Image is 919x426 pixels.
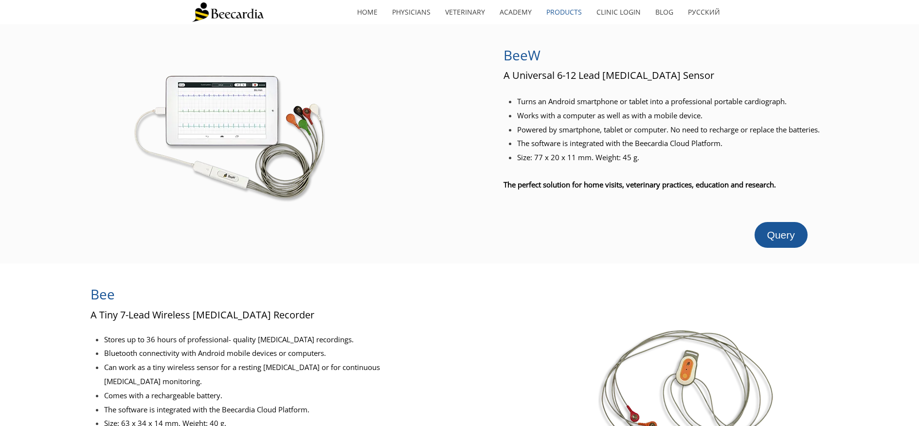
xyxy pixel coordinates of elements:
[517,96,787,106] span: Turns an Android smartphone or tablet into a professional portable cardiograph.
[504,180,776,189] span: The perfect solution for home visits, veterinary practices, education and research.
[104,334,354,344] span: Stores up to 36 hours of professional- quality [MEDICAL_DATA] recordings.
[90,308,314,321] span: A Tiny 7-Lead Wireless [MEDICAL_DATA] Recorder
[385,1,438,23] a: Physicians
[755,222,808,248] a: Query
[539,1,589,23] a: Products
[350,1,385,23] a: home
[517,111,703,120] span: Works with a computer as well as with a mobile device.
[589,1,648,23] a: Clinic Login
[90,285,115,303] span: Bee
[438,1,492,23] a: Veterinary
[104,362,380,386] span: Can work as a tiny wireless sensor for a resting [MEDICAL_DATA] or for continuous [MEDICAL_DATA] ...
[767,229,795,241] span: Query
[104,390,222,400] span: Comes with a rechargeable battery.
[504,69,714,82] span: A Universal 6-12 Lead [MEDICAL_DATA] Sensor
[517,152,639,162] span: Size: 77 x 20 x 11 mm. Weight: 45 g.
[517,125,820,134] span: Powered by smartphone, tablet or computer. No need to recharge or replace the batteries.
[492,1,539,23] a: Academy
[104,405,309,414] span: The software is integrated with the Beecardia Cloud Platform.
[504,46,541,64] span: BeeW
[192,2,264,22] img: Beecardia
[648,1,681,23] a: Blog
[681,1,727,23] a: Русский
[517,138,722,148] span: The software is integrated with the Beecardia Cloud Platform.
[104,348,326,358] span: Bluetooth connectivity with Android mobile devices or computers.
